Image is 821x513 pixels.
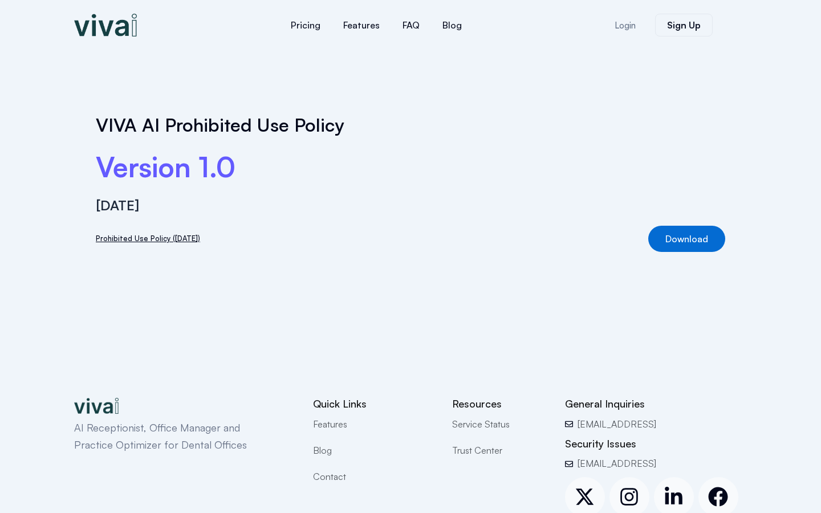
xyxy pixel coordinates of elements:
a: Blog [431,11,473,39]
a: Contact [313,469,435,484]
a: FAQ [391,11,431,39]
h1: VIVA AI Prohibited Use Policy [96,114,725,136]
h3: [DATE] [96,197,725,214]
a: Features [313,417,435,431]
span: Sign Up [667,21,701,30]
span: [EMAIL_ADDRESS] [575,456,656,471]
span: [EMAIL_ADDRESS] [575,417,656,431]
h2: Security Issues [565,437,747,450]
span: Login [615,21,636,30]
nav: Menu [211,11,542,39]
a: Login [601,14,649,36]
a: [EMAIL_ADDRESS] [565,417,747,431]
h2: Quick Links [313,397,435,410]
a: Blog [313,443,435,458]
a: Download [648,226,725,252]
p: AI Receptionist, Office Manager and Practice Optimizer for Dental Offices [74,420,274,453]
a: Prohibited Use Policy ([DATE]) [96,233,200,245]
span: Contact [313,469,346,484]
a: Trust Center [452,443,547,458]
h2: Resources [452,397,547,410]
h2: Version 1.0 [96,149,725,185]
span: Blog [313,443,332,458]
h2: General Inquiries [565,397,747,410]
a: Service Status [452,417,547,431]
a: Sign Up [655,14,713,36]
span: Service Status [452,417,510,431]
span: Trust Center [452,443,502,458]
span: Features [313,417,347,431]
a: Pricing [279,11,332,39]
a: Features [332,11,391,39]
a: [EMAIL_ADDRESS] [565,456,747,471]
